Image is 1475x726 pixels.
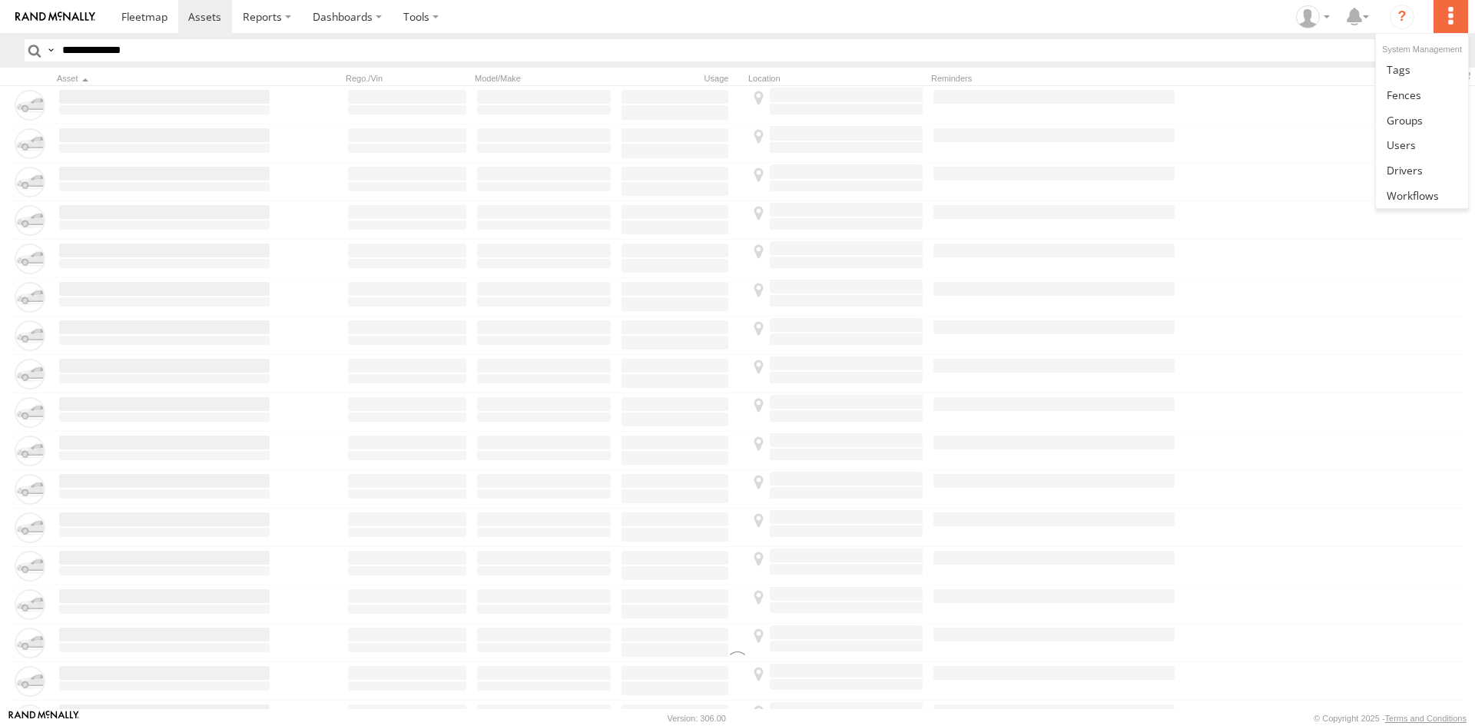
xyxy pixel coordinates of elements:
[475,73,613,84] div: Model/Make
[1314,714,1467,723] div: © Copyright 2025 -
[1385,714,1467,723] a: Terms and Conditions
[1291,5,1335,28] div: Tye Clark
[931,73,1177,84] div: Reminders
[45,39,57,61] label: Search Query
[619,73,742,84] div: Usage
[1374,39,1407,61] label: Search Filter Options
[15,12,95,22] img: rand-logo.svg
[57,73,272,84] div: Click to Sort
[8,711,79,726] a: Visit our Website
[748,73,925,84] div: Location
[1390,5,1414,29] i: ?
[668,714,726,723] div: Version: 306.00
[346,73,469,84] div: Rego./Vin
